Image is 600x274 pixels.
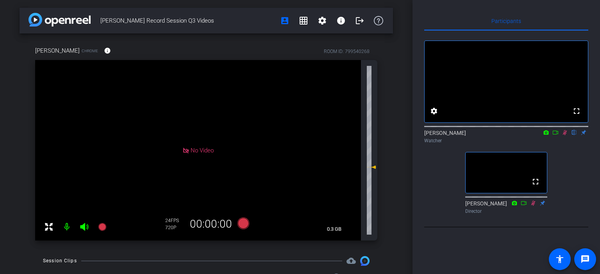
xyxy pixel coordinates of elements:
mat-icon: accessibility [555,255,564,264]
div: 00:00:00 [185,217,237,231]
mat-icon: grid_on [299,16,308,25]
span: Participants [491,18,521,24]
img: Session clips [360,256,370,265]
div: Watcher [424,137,588,144]
img: app-logo [29,13,91,27]
span: FPS [171,218,179,223]
div: Director [465,208,547,215]
mat-icon: account_box [280,16,289,25]
span: No Video [191,147,214,154]
span: [PERSON_NAME] [35,46,80,55]
div: ROOM ID: 799540268 [324,48,370,55]
span: 0.3 GB [324,225,344,234]
mat-icon: settings [429,106,439,116]
span: Chrome [82,48,98,54]
mat-icon: settings [318,16,327,25]
mat-icon: flip [570,129,579,136]
div: Session Clips [43,257,77,265]
span: [PERSON_NAME] Record Session Q3 Videos [100,13,275,28]
span: Destinations for your clips [346,256,356,265]
mat-icon: -4 dB [367,163,376,172]
mat-icon: info [104,47,111,54]
div: 24 [165,217,185,224]
mat-icon: fullscreen [531,177,540,186]
div: [PERSON_NAME] [424,129,588,144]
mat-icon: info [336,16,346,25]
div: 720P [165,225,185,231]
div: [PERSON_NAME] [465,200,547,215]
mat-icon: fullscreen [572,106,581,116]
mat-icon: cloud_upload [346,256,356,265]
mat-icon: message [580,255,590,264]
mat-icon: logout [355,16,364,25]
